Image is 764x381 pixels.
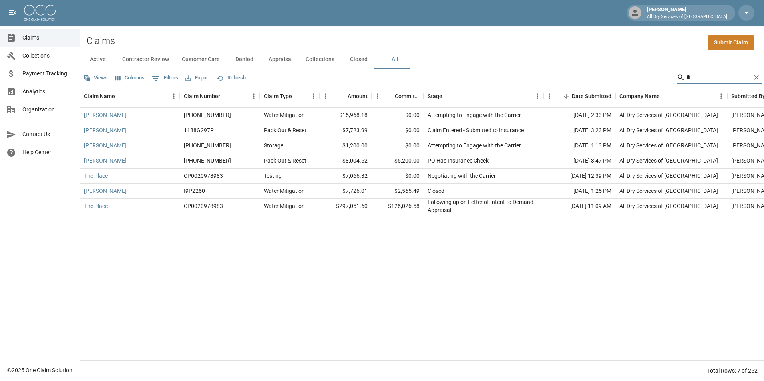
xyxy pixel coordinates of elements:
[619,141,718,149] div: All Dry Services of Atlanta
[7,366,72,374] div: © 2025 One Claim Solution
[260,85,320,107] div: Claim Type
[707,367,758,375] div: Total Rows: 7 of 252
[80,50,116,69] button: Active
[543,153,615,169] div: [DATE] 3:47 PM
[116,50,175,69] button: Contractor Review
[615,85,727,107] div: Company Name
[619,172,718,180] div: All Dry Services of Atlanta
[184,85,220,107] div: Claim Number
[262,50,299,69] button: Appraisal
[320,123,372,138] div: $7,723.99
[264,141,283,149] div: Storage
[86,35,115,47] h2: Claims
[264,172,282,180] div: Testing
[80,50,764,69] div: dynamic tabs
[619,111,718,119] div: All Dry Services of Atlanta
[320,85,372,107] div: Amount
[184,187,205,195] div: I9P2260
[22,105,73,114] span: Organization
[428,172,496,180] div: Negotiating with the Carrier
[264,111,305,119] div: Water Mitigation
[644,6,730,20] div: [PERSON_NAME]
[619,187,718,195] div: All Dry Services of Atlanta
[84,202,108,210] a: The Place
[184,202,223,210] div: CP0020978983
[372,123,424,138] div: $0.00
[619,126,718,134] div: All Dry Services of Atlanta
[750,71,762,83] button: Clear
[22,34,73,42] span: Claims
[22,148,73,157] span: Help Center
[372,153,424,169] div: $5,200.00
[184,172,223,180] div: CP0020978983
[543,85,615,107] div: Date Submitted
[715,90,727,102] button: Menu
[82,72,110,84] button: Views
[264,202,305,210] div: Water Mitigation
[377,50,413,69] button: All
[84,187,127,195] a: [PERSON_NAME]
[175,50,226,69] button: Customer Care
[84,85,115,107] div: Claim Name
[372,108,424,123] div: $0.00
[372,169,424,184] div: $0.00
[543,184,615,199] div: [DATE] 1:25 PM
[677,71,762,85] div: Search
[428,157,489,165] div: PO Has Insurance Check
[348,85,368,107] div: Amount
[308,90,320,102] button: Menu
[372,85,424,107] div: Committed Amount
[372,138,424,153] div: $0.00
[264,126,306,134] div: Pack Out & Reset
[184,111,231,119] div: 01-009-082927
[184,126,214,134] div: 1188G297P
[708,35,754,50] a: Submit Claim
[264,157,306,165] div: Pack Out & Reset
[619,202,718,210] div: All Dry Services of Atlanta
[384,91,395,102] button: Sort
[543,123,615,138] div: [DATE] 3:23 PM
[531,90,543,102] button: Menu
[113,72,147,84] button: Select columns
[428,126,524,134] div: Claim Entered - Submitted to Insurance
[428,85,442,107] div: Stage
[84,111,127,119] a: [PERSON_NAME]
[320,184,372,199] div: $7,726.01
[22,130,73,139] span: Contact Us
[341,50,377,69] button: Closed
[442,91,454,102] button: Sort
[115,91,126,102] button: Sort
[299,50,341,69] button: Collections
[264,187,305,195] div: Water Mitigation
[184,157,231,165] div: 01-009-082927
[619,85,660,107] div: Company Name
[80,85,180,107] div: Claim Name
[424,85,543,107] div: Stage
[84,172,108,180] a: The Place
[180,85,260,107] div: Claim Number
[320,169,372,184] div: $7,066.32
[619,157,718,165] div: All Dry Services of Atlanta
[543,108,615,123] div: [DATE] 2:33 PM
[647,14,727,20] p: All Dry Services of [GEOGRAPHIC_DATA]
[372,199,424,214] div: $126,026.58
[395,85,420,107] div: Committed Amount
[226,50,262,69] button: Denied
[320,138,372,153] div: $1,200.00
[543,169,615,184] div: [DATE] 12:39 PM
[428,141,521,149] div: Attempting to Engage with the Carrier
[372,184,424,199] div: $2,565.49
[84,126,127,134] a: [PERSON_NAME]
[428,198,539,214] div: Following up on Letter of Intent to Demand Appraisal
[428,111,521,119] div: Attempting to Engage with the Carrier
[320,199,372,214] div: $297,051.60
[24,5,56,21] img: ocs-logo-white-transparent.png
[543,199,615,214] div: [DATE] 11:09 AM
[22,87,73,96] span: Analytics
[292,91,303,102] button: Sort
[264,85,292,107] div: Claim Type
[22,69,73,78] span: Payment Tracking
[336,91,348,102] button: Sort
[660,91,671,102] button: Sort
[320,108,372,123] div: $15,968.18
